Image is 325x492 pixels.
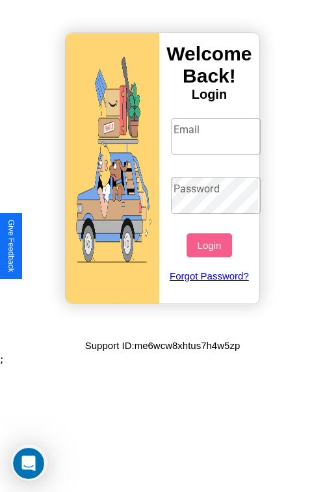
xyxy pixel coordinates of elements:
[11,445,47,481] iframe: Intercom live chat discovery launcher
[66,33,159,304] img: gif
[85,337,240,354] p: Support ID: me6wcw8xhtus7h4w5zp
[164,257,255,294] a: Forgot Password?
[159,87,259,102] h4: Login
[6,220,16,272] div: Give Feedback
[159,43,259,87] h3: Welcome Back!
[13,448,44,479] iframe: Intercom live chat
[187,233,231,257] button: Login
